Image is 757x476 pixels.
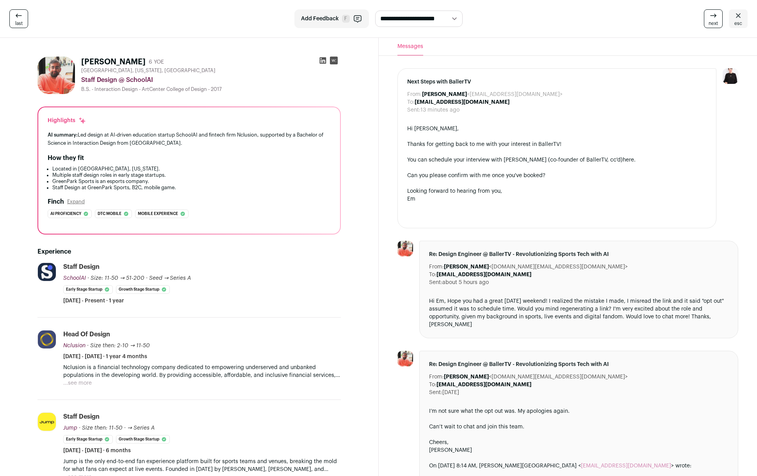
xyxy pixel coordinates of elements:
span: · [124,424,126,432]
span: Hi [PERSON_NAME], [407,126,459,131]
img: 64d8b3b3d79d7f5178095f66a0c624f4002adc5b64d20811d1a531101c6496c8.jpg [38,413,56,431]
dt: From: [429,263,444,271]
div: Staff Design [63,263,100,271]
img: 9240684-medium_jpg [723,68,738,84]
b: [PERSON_NAME] [422,92,467,97]
span: Em [407,196,415,202]
span: Re: Design Engineer @ BallerTV - Revolutionizing Sports Tech with AI [429,250,729,258]
span: . [634,157,636,163]
span: Looking forward to hearing from you, [407,188,502,194]
span: Can you please confirm with me once you've booked? [407,173,545,178]
p: Jump is the only end-to-end fan experience platform built for sports teams and venues, breaking t... [63,458,341,473]
span: F [342,15,350,23]
dt: To: [429,381,436,389]
span: Ai proficiency [50,210,81,218]
b: [PERSON_NAME] [444,374,489,380]
span: Jump [63,425,77,431]
img: 73783d480a5bc4d836c31e321287fe66492a34cc56f66324bd62bc3d00518428.jpg [38,330,56,348]
div: Hi Em, Hope you had a great [DATE] weekend! I realized the mistake I made, I misread the link and... [429,297,729,329]
span: [GEOGRAPHIC_DATA], [US_STATE], [GEOGRAPHIC_DATA] [81,67,216,74]
span: Next Steps with BallerTV [407,78,707,86]
button: Messages [397,38,423,55]
span: Nclusion [63,343,85,348]
li: Early Stage Startup [63,435,113,444]
h2: Finch [48,197,64,206]
li: Multiple staff design roles in early stage startups. [52,172,331,178]
li: Early Stage Startup [63,285,113,294]
span: Add Feedback [301,15,339,23]
li: Staff Design at GreenPark Sports, B2C, mobile game. [52,185,331,191]
div: Highlights [48,117,86,124]
div: Staff Design [63,412,100,421]
li: GreenPark Sports is an esports company. [52,178,331,185]
span: You can schedule your interview with [PERSON_NAME] (co-founder of BallerTV, cc'd) [407,157,623,163]
div: Led design at AI-driven education startup SchoolAI and fintech firm Nclusion, supported by a Bach... [48,131,331,147]
dt: Sent: [429,389,442,396]
span: SchoolAI [63,275,86,281]
img: 731e53e161b4787d75e96572083339f51dd77a7f4165421430a5fb0d6d26a7d8.jpg [38,263,56,281]
li: Growth Stage Startup [116,285,170,294]
b: [EMAIL_ADDRESS][DOMAIN_NAME] [436,272,531,277]
img: b1c75cd6e82ffe1917ecb59bad278b51e917e63459360ab8986561b2a763950a.jpg [37,57,75,94]
a: last [9,9,28,28]
b: [PERSON_NAME] [444,264,489,270]
dt: Sent: [429,279,442,286]
img: b1c75cd6e82ffe1917ecb59bad278b51e917e63459360ab8986561b2a763950a.jpg [397,241,413,256]
span: · Size then: 11-50 [79,425,123,431]
img: b1c75cd6e82ffe1917ecb59bad278b51e917e63459360ab8986561b2a763950a.jpg [397,351,413,366]
dt: Sent: [407,106,420,114]
span: Mobile experience [138,210,178,218]
span: esc [734,20,742,27]
span: [DATE] - [DATE] · 6 months [63,447,131,455]
div: Cheers, [429,439,729,446]
span: Dtc mobile [98,210,121,218]
div: Can’t wait to chat and join this team. [429,423,729,431]
button: ...see more [63,379,92,387]
h1: [PERSON_NAME] [81,57,146,67]
div: 6 YOE [149,58,164,66]
li: Growth Stage Startup [116,435,170,444]
span: Seed → Series A [149,275,191,281]
span: AI summary: [48,132,78,137]
p: Nclusion is a financial technology company dedicated to empowering underserved and unbanked popul... [63,364,341,379]
dd: <[DOMAIN_NAME][EMAIL_ADDRESS][DOMAIN_NAME]> [444,373,628,381]
dd: <[EMAIL_ADDRESS][DOMAIN_NAME]> [422,91,563,98]
h2: How they fit [48,153,84,163]
dd: about 5 hours ago [442,279,489,286]
dd: [DATE] [442,389,459,396]
a: esc [729,9,748,28]
button: Add Feedback F [294,9,369,28]
span: · Size: 11-50 → 51-200 [87,275,144,281]
span: [DATE] - [DATE] · 1 year 4 months [63,353,147,361]
a: next [704,9,723,28]
dd: 13 minutes ago [420,106,460,114]
span: Re: Design Engineer @ BallerTV - Revolutionizing Sports Tech with AI [429,361,729,368]
dt: To: [407,98,415,106]
span: last [15,20,23,27]
span: · Size then: 2-10 → 11-50 [87,343,150,348]
a: [EMAIL_ADDRESS][DOMAIN_NAME] [581,463,671,469]
dt: From: [407,91,422,98]
div: Head of Design [63,330,110,339]
button: Expand [67,199,85,205]
span: · [146,274,148,282]
div: [PERSON_NAME] [429,446,729,454]
b: [EMAIL_ADDRESS][DOMAIN_NAME] [436,382,531,387]
div: Staff Design @ SchoolAI [81,75,341,85]
li: Located in [GEOGRAPHIC_DATA], [US_STATE]. [52,166,331,172]
span: → Series A [127,425,155,431]
dt: To: [429,271,436,279]
h2: Experience [37,247,341,256]
dd: <[DOMAIN_NAME][EMAIL_ADDRESS][DOMAIN_NAME]> [444,263,628,271]
span: Thanks for getting back to me with your interest in BallerTV! [407,142,561,147]
b: [EMAIL_ADDRESS][DOMAIN_NAME] [415,99,509,105]
span: [DATE] - Present · 1 year [63,297,124,305]
span: next [709,20,718,27]
dt: From: [429,373,444,381]
a: here [623,157,634,163]
div: B.S. - Interaction Design - ArtCenter College of Design - 2017 [81,86,341,92]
